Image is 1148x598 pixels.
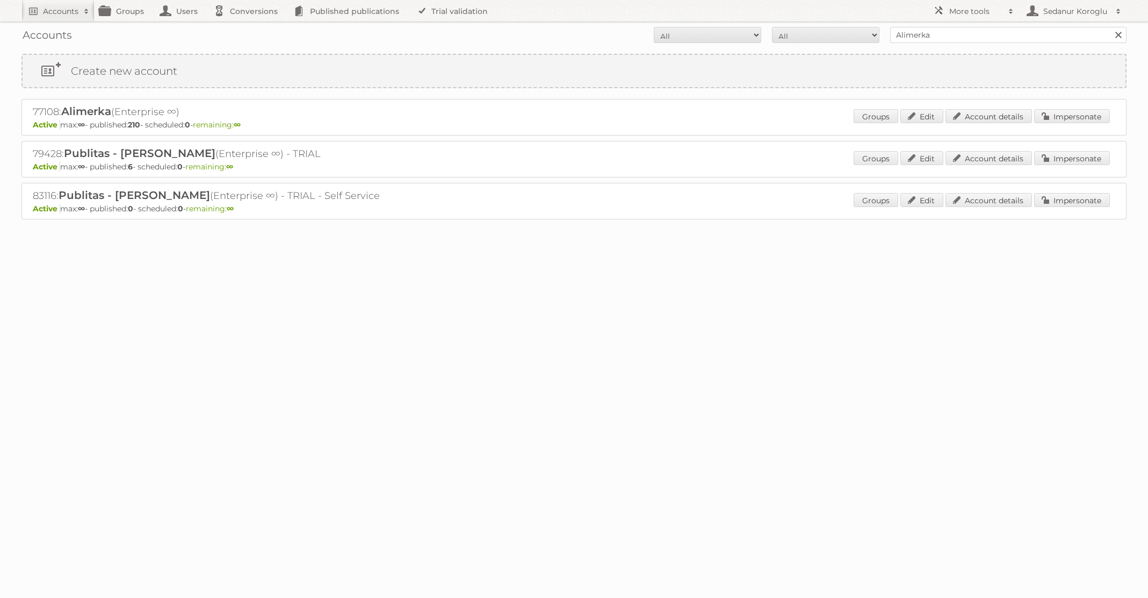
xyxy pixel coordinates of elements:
h2: Sedanur Koroglu [1041,6,1110,17]
strong: 0 [177,162,183,172]
a: Impersonate [1034,109,1110,123]
p: max: - published: - scheduled: - [33,120,1115,130]
strong: ∞ [234,120,241,130]
span: remaining: [193,120,241,130]
h2: More tools [949,6,1003,17]
strong: 6 [128,162,133,172]
a: Groups [854,109,898,123]
strong: 0 [185,120,190,130]
a: Groups [854,151,898,165]
a: Impersonate [1034,151,1110,165]
span: remaining: [185,162,233,172]
strong: 210 [128,120,140,130]
span: Publitas - [PERSON_NAME] [64,147,215,160]
a: Edit [900,193,943,207]
strong: ∞ [78,204,85,213]
h2: 83116: (Enterprise ∞) - TRIAL - Self Service [33,189,409,203]
a: Impersonate [1034,193,1110,207]
a: Edit [900,151,943,165]
h2: 77108: (Enterprise ∞) [33,105,409,119]
a: Groups [854,193,898,207]
a: Edit [900,109,943,123]
p: max: - published: - scheduled: - [33,204,1115,213]
a: Create new account [23,55,1125,87]
strong: ∞ [78,120,85,130]
p: max: - published: - scheduled: - [33,162,1115,172]
strong: 0 [178,204,183,213]
span: Publitas - [PERSON_NAME] [59,189,210,202]
span: remaining: [186,204,234,213]
span: Active [33,162,60,172]
span: Active [33,204,60,213]
span: Alimerka [61,105,111,118]
strong: 0 [128,204,133,213]
h2: 79428: (Enterprise ∞) - TRIAL [33,147,409,161]
strong: ∞ [227,204,234,213]
strong: ∞ [78,162,85,172]
a: Account details [945,151,1032,165]
a: Account details [945,109,1032,123]
span: Active [33,120,60,130]
strong: ∞ [226,162,233,172]
a: Account details [945,193,1032,207]
h2: Accounts [43,6,78,17]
